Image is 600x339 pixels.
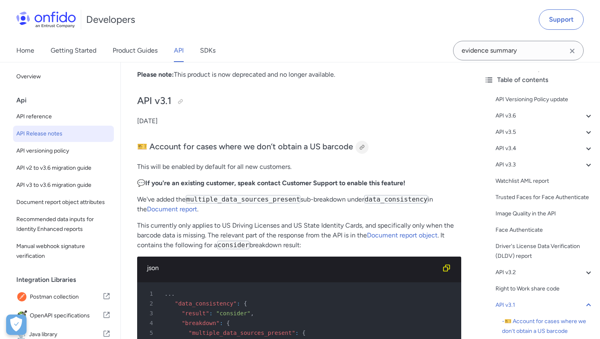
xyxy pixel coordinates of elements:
[496,268,593,277] a: API v3.2
[496,193,593,202] a: Trusted Faces for Face Authenticate
[174,39,184,62] a: API
[453,41,584,60] input: Onfido search input field
[145,179,405,187] strong: If you're an existing customer, speak contact Customer Support to enable this feature!
[496,95,593,104] a: API Versioning Policy update
[6,315,27,335] button: Open Preferences
[140,318,159,328] span: 4
[182,310,209,317] span: "result"
[140,308,159,318] span: 3
[209,310,213,317] span: :
[13,238,114,264] a: Manual webhook signature verification
[539,9,584,30] a: Support
[244,300,247,307] span: {
[16,112,111,122] span: API reference
[438,260,455,276] button: Copy code snippet button
[16,146,111,156] span: API versioning policy
[13,177,114,193] a: API v3 to v3.6 migration guide
[496,144,593,153] a: API v3.4
[237,300,240,307] span: :
[217,241,249,249] code: consider
[13,307,114,325] a: IconOpenAPI specificationsOpenAPI specifications
[137,71,174,78] strong: Please note:
[137,178,461,188] p: 💬
[502,317,593,336] div: - 🎫 Account for cases where we don’t obtain a US barcode
[216,310,250,317] span: "consider"
[251,310,254,317] span: ,
[113,39,158,62] a: Product Guides
[137,116,461,126] p: [DATE]
[189,330,295,336] span: "multiple_data_sources_present"
[13,109,114,125] a: API reference
[137,162,461,172] p: This will be enabled by default for all new customers.
[16,197,111,207] span: Document report object attributes
[137,70,461,80] p: This product is now deprecated and no longer available.
[137,141,461,154] h3: 🎫 Account for cases where we don’t obtain a US barcode
[140,328,159,338] span: 5
[367,231,438,239] a: Document report object
[16,163,111,173] span: API v2 to v3.6 migration guide
[220,320,223,326] span: :
[16,272,117,288] div: Integration Libraries
[496,300,593,310] a: API v3.1
[227,320,230,326] span: {
[16,72,111,82] span: Overview
[175,300,237,307] span: "data_consistency"
[13,194,114,210] a: Document report object attributes
[186,195,300,204] code: multiple_data_sources_present
[16,215,111,234] span: Recommended data inputs for Identity Enhanced reports
[16,291,30,303] img: IconPostman collection
[13,211,114,237] a: Recommended data inputs for Identity Enhanced reports
[30,310,102,321] span: OpenAPI specifications
[6,315,27,335] div: Cookie Preferences
[16,129,111,139] span: API Release notes
[364,195,428,204] code: data_consistency
[86,13,135,26] h1: Developers
[496,176,593,186] a: Watchlist AML report
[137,221,461,250] p: This currently only applies to US Driving Licenses and US State Identity Cards, and specifically ...
[13,288,114,306] a: IconPostman collectionPostman collection
[496,209,593,219] a: Image Quality in the API
[496,225,593,235] a: Face Authenticate
[502,317,593,336] a: -🎫 Account for cases where we don’t obtain a US barcode
[182,320,220,326] span: "breakdown"
[16,92,117,109] div: Api
[164,290,175,297] span: ...
[496,160,593,170] a: API v3.3
[295,330,298,336] span: :
[496,242,593,261] a: Driver's License Data Verification (DLDV) report
[16,180,111,190] span: API v3 to v3.6 migration guide
[302,330,305,336] span: {
[200,39,216,62] a: SDKs
[13,160,114,176] a: API v2 to v3.6 migration guide
[16,39,34,62] a: Home
[16,310,30,321] img: IconOpenAPI specifications
[51,39,96,62] a: Getting Started
[137,195,461,214] p: We've added the sub-breakdown under in the .
[147,205,197,213] a: Document report
[140,289,159,299] span: 1
[484,75,593,85] div: Table of contents
[13,69,114,85] a: Overview
[140,299,159,308] span: 2
[13,143,114,159] a: API versioning policy
[16,11,76,28] img: Onfido Logo
[496,284,593,294] a: Right to Work share code
[147,263,438,273] div: json
[137,94,461,108] h2: API v3.1
[496,127,593,137] a: API v3.5
[13,126,114,142] a: API Release notes
[567,46,577,56] svg: Clear search field button
[496,111,593,121] a: API v3.6
[30,291,102,303] span: Postman collection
